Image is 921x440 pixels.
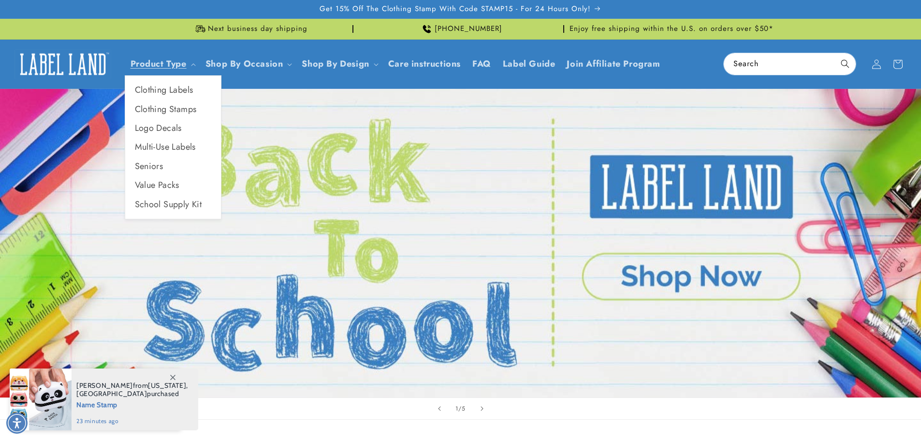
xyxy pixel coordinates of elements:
[568,19,775,39] div: Announcement
[503,58,556,70] span: Label Guide
[146,19,353,39] div: Announcement
[357,19,564,39] div: Announcement
[125,176,221,195] a: Value Packs
[467,53,497,75] a: FAQ
[834,53,856,74] button: Search
[76,389,147,398] span: [GEOGRAPHIC_DATA]
[570,24,774,34] span: Enjoy free shipping within the U.S. on orders over $50*
[76,381,133,390] span: [PERSON_NAME]
[388,58,461,70] span: Care instructions
[205,58,283,70] span: Shop By Occasion
[125,138,221,156] a: Multi-Use Labels
[208,24,307,34] span: Next business day shipping
[125,53,200,75] summary: Product Type
[125,157,221,176] a: Seniors
[200,53,296,75] summary: Shop By Occasion
[148,381,186,390] span: [US_STATE]
[455,404,458,413] span: 1
[76,417,188,426] span: 23 minutes ago
[561,53,666,75] a: Join Affiliate Program
[15,49,111,79] img: Label Land
[458,404,462,413] span: /
[125,100,221,119] a: Clothing Stamps
[131,57,187,70] a: Product Type
[6,412,28,434] div: Accessibility Menu
[462,404,466,413] span: 5
[567,58,660,70] span: Join Affiliate Program
[471,398,493,419] button: Next slide
[76,382,188,398] span: from , purchased
[497,53,561,75] a: Label Guide
[125,81,221,99] a: Clothing Labels
[320,4,591,14] span: Get 15% Off The Clothing Stamp With Code STAMP15 - For 24 Hours Only!
[302,57,369,70] a: Shop By Design
[125,195,221,214] a: School Supply Kit
[472,58,491,70] span: FAQ
[429,398,450,419] button: Previous slide
[296,53,382,75] summary: Shop By Design
[125,119,221,138] a: Logo Decals
[382,53,467,75] a: Care instructions
[11,45,115,83] a: Label Land
[76,398,188,410] span: Name Stamp
[824,398,911,430] iframe: Gorgias live chat messenger
[435,24,502,34] span: [PHONE_NUMBER]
